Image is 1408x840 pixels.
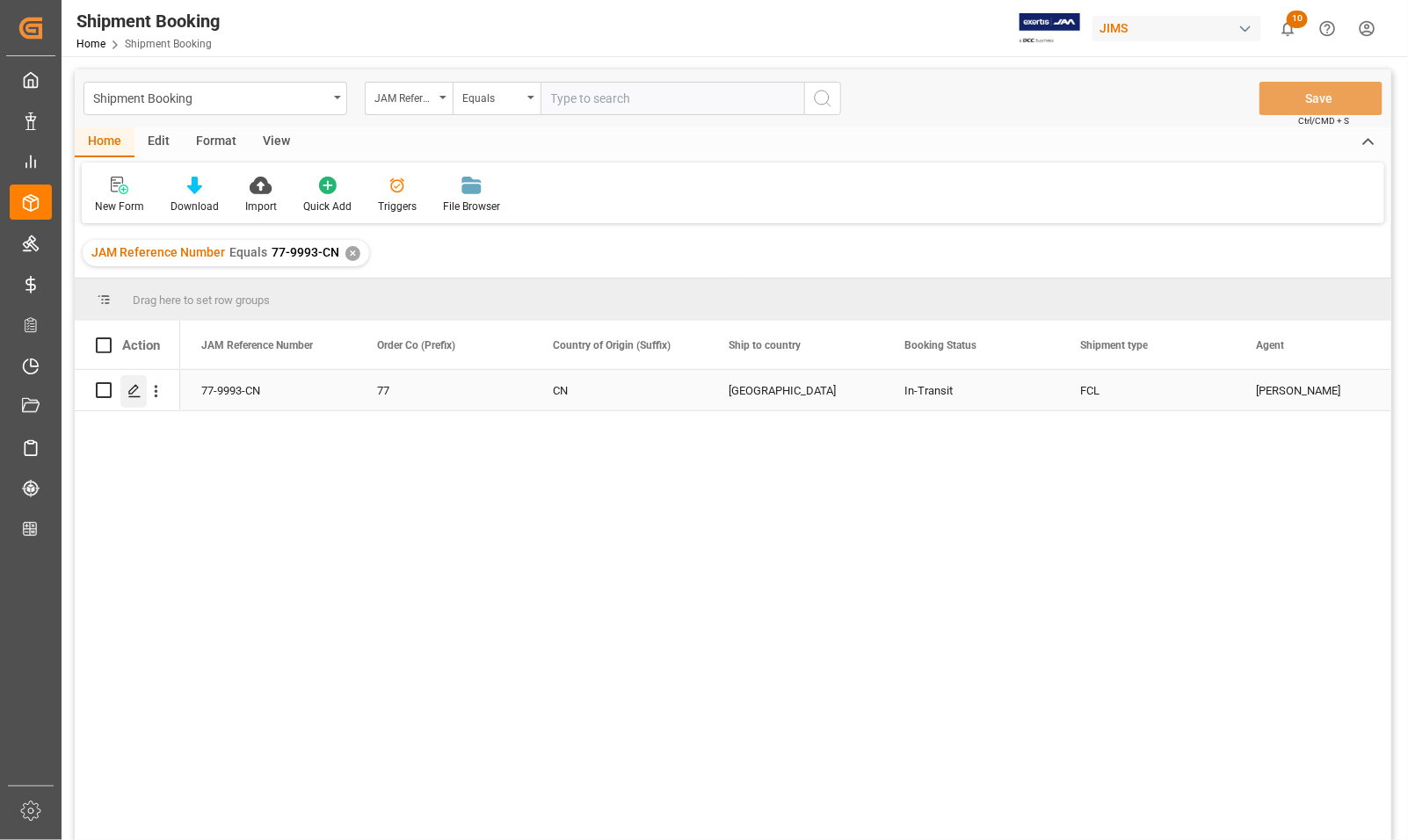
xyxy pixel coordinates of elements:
button: show 10 new notifications [1268,9,1308,48]
div: [GEOGRAPHIC_DATA] [729,371,862,411]
div: JIMS [1092,16,1261,41]
span: Equals [229,245,267,259]
div: Format [183,127,250,157]
button: JIMS [1092,11,1268,45]
div: Home [75,127,134,157]
input: Type to search [541,82,804,115]
span: Drag here to set row groups [133,293,270,307]
div: Shipment Booking [93,86,328,108]
div: FCL [1080,371,1214,411]
button: Help Center [1308,9,1347,48]
div: [PERSON_NAME] [1256,371,1390,411]
div: 77-9993-CN [180,370,356,410]
div: File Browser [443,199,500,214]
button: search button [804,82,841,115]
button: open menu [453,82,541,115]
div: New Form [95,199,144,214]
img: Exertis%20JAM%20-%20Email%20Logo.jpg_1722504956.jpg [1020,13,1080,44]
div: Action [122,337,160,353]
div: ✕ [345,246,360,261]
span: 10 [1287,11,1308,28]
span: Ship to country [729,339,801,351]
div: JAM Reference Number [374,86,434,106]
span: JAM Reference Number [201,339,313,351]
div: CN [553,371,686,411]
div: Import [245,199,277,214]
span: JAM Reference Number [91,245,225,259]
div: Triggers [378,199,417,214]
button: open menu [365,82,453,115]
div: Quick Add [303,199,352,214]
span: 77-9993-CN [272,245,339,259]
span: Agent [1256,339,1284,351]
div: Download [171,199,219,214]
div: Edit [134,127,183,157]
button: open menu [83,82,347,115]
div: 77 [377,371,511,411]
div: In-Transit [904,371,1038,411]
span: Shipment type [1080,339,1148,351]
div: Shipment Booking [76,8,220,34]
div: Press SPACE to select this row. [75,370,180,411]
div: Equals [462,86,522,106]
a: Home [76,38,105,50]
span: Ctrl/CMD + S [1298,114,1349,127]
span: Booking Status [904,339,976,351]
span: Order Co (Prefix) [377,339,455,351]
button: Save [1259,82,1383,115]
span: Country of Origin (Suffix) [553,339,671,351]
div: View [250,127,303,157]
